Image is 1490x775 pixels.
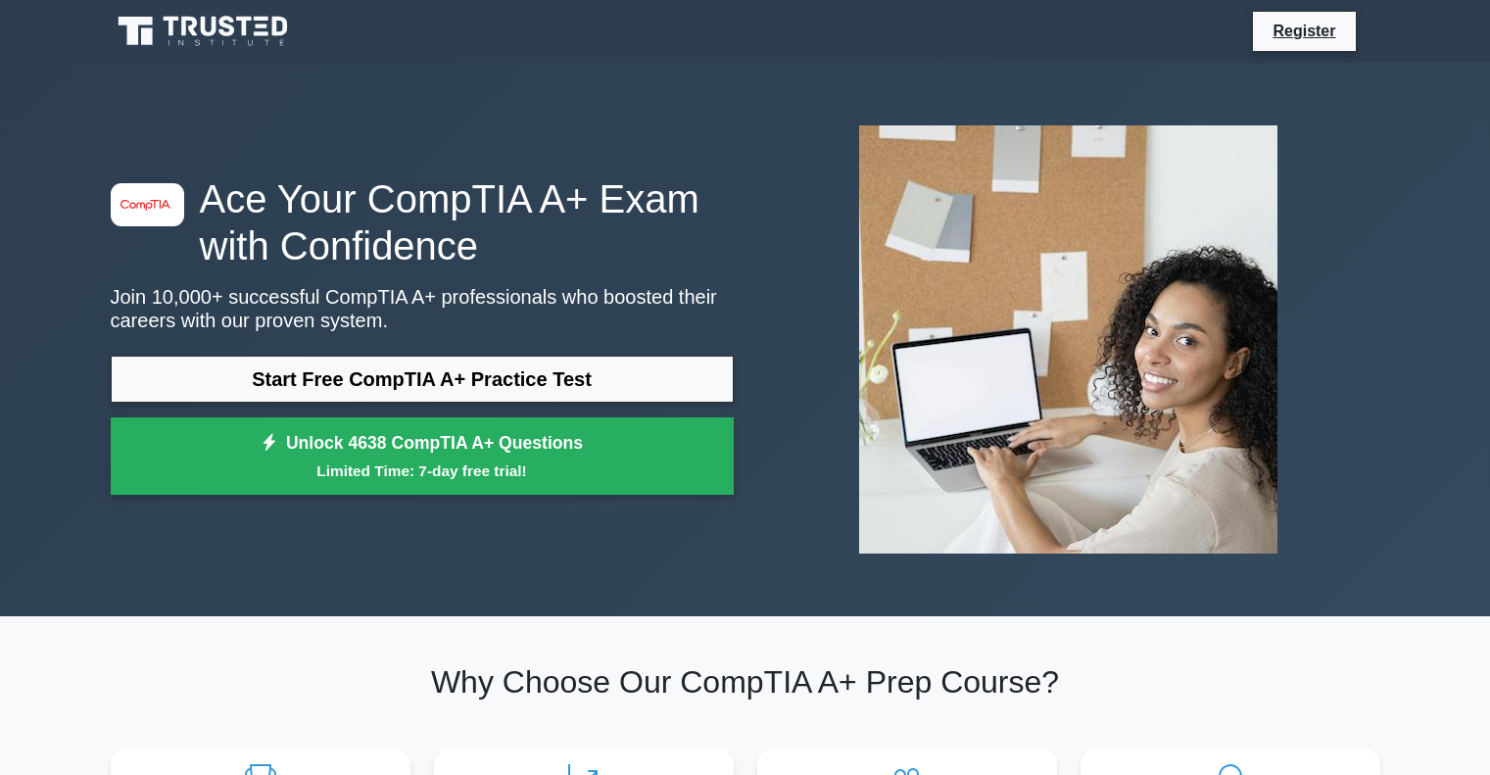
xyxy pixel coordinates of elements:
small: Limited Time: 7-day free trial! [135,460,709,482]
h1: Ace Your CompTIA A+ Exam with Confidence [111,175,734,269]
a: Start Free CompTIA A+ Practice Test [111,356,734,403]
p: Join 10,000+ successful CompTIA A+ professionals who boosted their careers with our proven system. [111,285,734,332]
a: Unlock 4638 CompTIA A+ QuestionsLimited Time: 7-day free trial! [111,417,734,496]
a: Register [1261,19,1347,43]
h2: Why Choose Our CompTIA A+ Prep Course? [111,663,1380,701]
